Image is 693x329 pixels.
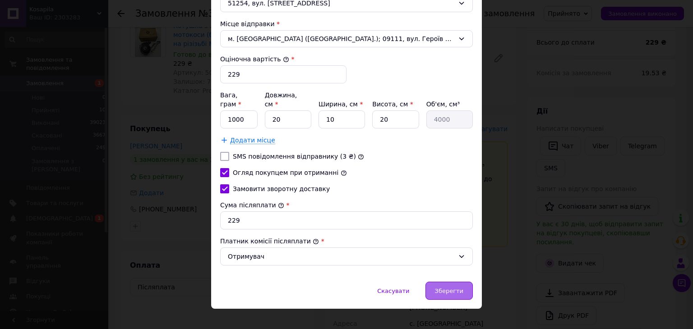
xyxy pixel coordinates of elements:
[233,169,338,176] label: Огляд покупцем при отриманні
[220,91,241,108] label: Вага, грам
[426,100,473,109] div: Об'єм, см³
[220,19,473,28] div: Місце відправки
[220,201,284,209] label: Сума післяплати
[220,55,289,63] label: Оціночна вартість
[228,34,454,43] span: м. [GEOGRAPHIC_DATA] ([GEOGRAPHIC_DATA].); 09111, вул. Героїв Чорнобиля, 5/7
[228,251,454,261] div: Отримувач
[319,101,363,108] label: Ширина, см
[377,288,409,294] span: Скасувати
[233,153,356,160] label: SMS повідомлення відправнику (3 ₴)
[435,288,463,294] span: Зберегти
[233,185,330,192] label: Замовити зворотну доставку
[372,101,413,108] label: Висота, см
[230,137,275,144] span: Додати місце
[220,237,473,246] div: Платник комісії післяплати
[265,91,297,108] label: Довжина, см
